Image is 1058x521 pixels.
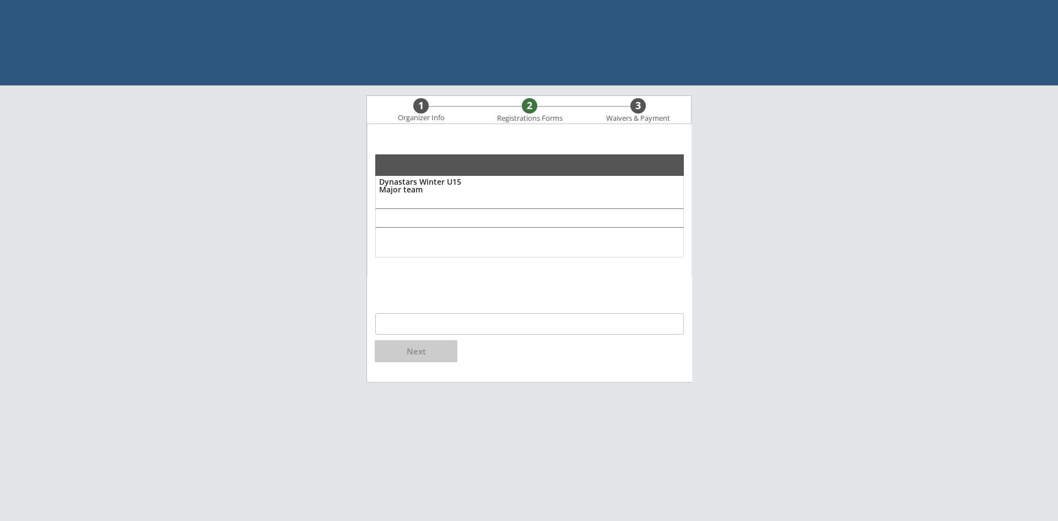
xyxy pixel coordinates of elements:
[630,100,646,112] div: 3
[391,114,451,122] div: Organizer Info
[492,114,568,123] div: Registrations Forms
[614,213,672,223] div: Taxes not charged on the fee
[585,215,612,223] div: Taxes not charged on the fee
[379,178,472,194] div: Dynastars Winter U15 Major team
[413,100,429,112] div: 1
[375,340,457,362] button: Next
[522,100,537,112] div: 2
[600,114,676,123] div: Waivers & Payment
